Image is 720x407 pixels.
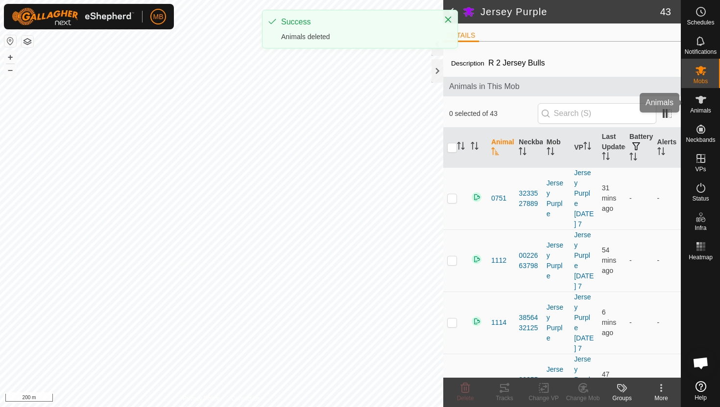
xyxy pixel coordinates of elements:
div: More [642,394,681,403]
img: Gallagher Logo [12,8,134,25]
td: - [653,167,681,229]
span: 8 Oct 2025, 11:22 am [602,246,617,274]
div: Jersey Purple [547,240,566,281]
span: Notifications [685,49,717,55]
a: Contact Us [231,394,260,403]
div: Groups [602,394,642,403]
span: R 2 Jersey Bulls [484,55,549,71]
span: Heatmap [689,254,713,260]
th: Neckband [515,128,542,168]
div: Animals deleted [281,32,434,42]
button: Close [441,13,455,26]
button: Reset Map [4,35,16,47]
span: 1114 [491,317,506,328]
span: Animals in This Mob [449,81,675,92]
span: 8 Oct 2025, 11:46 am [602,184,617,212]
td: - [625,167,653,229]
li: DETAILS [443,30,479,42]
button: – [4,64,16,76]
div: Open chat [686,348,716,378]
h2: Jersey Purple [480,6,660,18]
span: MB [153,12,164,22]
div: Jersey Purple [547,178,566,219]
p-sorticon: Activate to sort [629,154,637,162]
div: Jersey Purple [547,302,566,343]
p-sorticon: Activate to sort [583,143,591,151]
td: - [653,229,681,292]
p-sorticon: Activate to sort [602,154,610,161]
a: Jersey Purple [DATE] 7 [574,169,594,228]
a: Jersey Purple [DATE] 7 [574,293,594,352]
div: Change VP [524,394,563,403]
span: 43 [660,4,671,19]
span: Delete [457,395,474,402]
div: Success [281,16,434,28]
input: Search (S) [538,103,656,124]
div: 3856432125 [519,313,538,333]
div: Jersey Purple [547,364,566,406]
span: Mobs [694,78,708,84]
span: 0 selected of 43 [449,109,538,119]
th: VP [570,128,598,168]
td: - [625,229,653,292]
p-sorticon: Activate to sort [491,149,499,157]
div: 0022663798 [519,250,538,271]
button: Map Layers [22,36,33,47]
button: + [4,51,16,63]
th: Animal [487,128,515,168]
th: Alerts [653,128,681,168]
p-sorticon: Activate to sort [547,149,554,157]
span: 0751 [491,193,506,203]
th: Mob [543,128,570,168]
th: Last Updated [598,128,625,168]
p-sorticon: Activate to sort [471,143,479,151]
div: 3233527889 [519,188,538,209]
span: 8 Oct 2025, 11:30 am [602,370,617,399]
div: Tracks [485,394,524,403]
th: Battery [625,128,653,168]
img: returning on [471,253,482,265]
span: Animals [690,108,711,113]
span: 8 Oct 2025, 12:11 pm [602,308,617,337]
a: Privacy Policy [183,394,219,403]
div: Change Mob [563,394,602,403]
p-sorticon: Activate to sort [519,149,527,157]
span: VPs [695,166,706,172]
img: returning on [471,191,482,203]
a: Help [681,377,720,405]
span: Status [692,196,709,202]
label: Description [451,60,484,67]
div: 2985549389 [519,375,538,395]
a: Jersey Purple [DATE] 7 [574,231,594,290]
span: Neckbands [686,137,715,143]
span: Schedules [687,20,714,25]
img: returning on [471,316,482,327]
td: - [653,292,681,354]
span: Help [695,395,707,401]
p-sorticon: Activate to sort [457,143,465,151]
p-sorticon: Activate to sort [657,149,665,157]
span: Infra [695,225,706,231]
span: 1112 [491,255,506,266]
td: - [625,292,653,354]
